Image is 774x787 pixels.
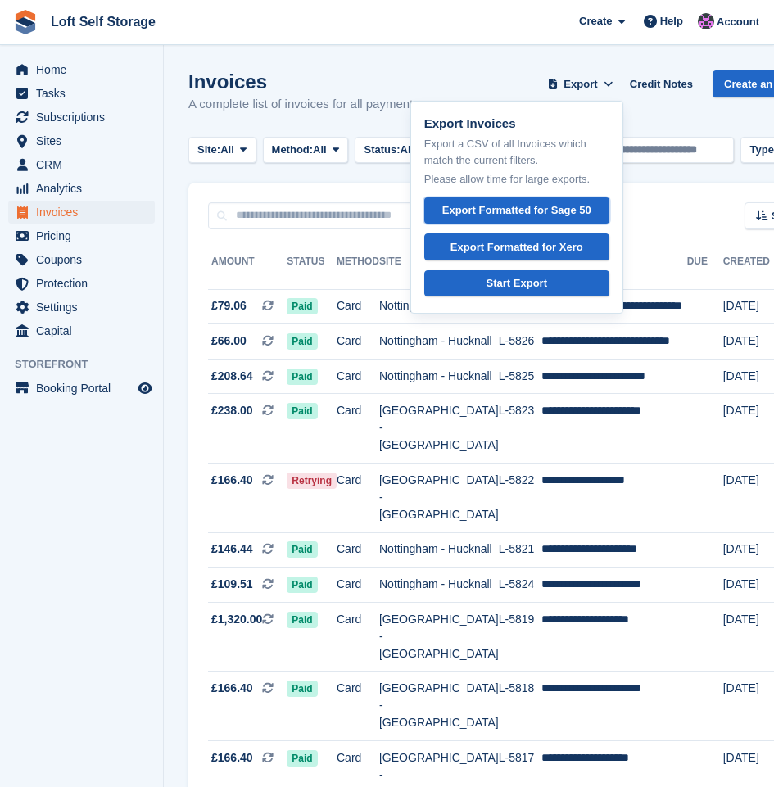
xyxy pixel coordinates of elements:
a: Credit Notes [623,70,699,97]
span: Account [717,14,759,30]
span: Coupons [36,248,134,271]
span: £238.00 [211,402,253,419]
td: [DATE] [723,289,770,324]
span: Retrying [287,473,337,489]
td: [DATE] [723,359,770,394]
span: Site: [197,142,220,158]
span: Method: [272,142,314,158]
span: Paid [287,750,317,767]
h1: Invoices [188,70,419,93]
td: L-5822 [499,464,542,533]
p: A complete list of invoices for all payments [188,95,419,114]
td: [GEOGRAPHIC_DATA] - [GEOGRAPHIC_DATA] [379,464,499,533]
img: stora-icon-8386f47178a22dfd0bd8f6a31ec36ba5ce8667c1dd55bd0f319d3a0aa187defe.svg [13,10,38,34]
span: Home [36,58,134,81]
a: menu [8,248,155,271]
button: Status: All [355,137,435,164]
button: Site: All [188,137,256,164]
td: L-5826 [499,324,542,360]
th: Status [287,249,337,290]
td: L-5819 [499,602,542,672]
span: £166.40 [211,749,253,767]
td: [DATE] [723,394,770,464]
span: All [401,142,414,158]
span: Sites [36,129,134,152]
th: Created [723,249,770,290]
a: Start Export [424,270,609,297]
a: menu [8,177,155,200]
a: menu [8,58,155,81]
td: Nottingham - Hucknall [379,359,499,394]
div: Start Export [487,275,547,292]
td: Card [337,602,379,672]
a: menu [8,129,155,152]
td: [GEOGRAPHIC_DATA] - [GEOGRAPHIC_DATA] [379,672,499,741]
td: Card [337,464,379,533]
span: £79.06 [211,297,247,314]
span: Storefront [15,356,163,373]
td: [DATE] [723,464,770,533]
span: £166.40 [211,472,253,489]
td: L-5824 [499,568,542,603]
td: Card [337,394,379,464]
td: [DATE] [723,672,770,741]
span: £1,320.00 [211,611,262,628]
p: Please allow time for large exports. [424,171,609,188]
a: menu [8,106,155,129]
a: menu [8,201,155,224]
a: menu [8,377,155,400]
div: Export Formatted for Xero [450,239,583,256]
a: menu [8,82,155,105]
span: Booking Portal [36,377,134,400]
span: Settings [36,296,134,319]
span: Create [579,13,612,29]
span: Subscriptions [36,106,134,129]
span: Paid [287,369,317,385]
td: L-5818 [499,672,542,741]
td: [GEOGRAPHIC_DATA] - [GEOGRAPHIC_DATA] [379,394,499,464]
span: All [313,142,327,158]
th: Amount [208,249,287,290]
th: Method [337,249,379,290]
a: menu [8,319,155,342]
a: Preview store [135,378,155,398]
p: Export Invoices [424,115,609,133]
span: Paid [287,577,317,593]
span: £166.40 [211,680,253,697]
td: Card [337,568,379,603]
span: Capital [36,319,134,342]
img: Amy Wright [698,13,714,29]
td: Nottingham - Hucknall [379,532,499,568]
td: Card [337,289,379,324]
span: Paid [287,298,317,314]
span: CRM [36,153,134,176]
td: Nottingham - Hucknall [379,568,499,603]
a: Export Formatted for Sage 50 [424,197,609,224]
a: menu [8,296,155,319]
button: Export [545,70,617,97]
td: [DATE] [723,324,770,360]
span: Protection [36,272,134,295]
a: menu [8,224,155,247]
td: L-5821 [499,532,542,568]
span: Paid [287,403,317,419]
td: L-5825 [499,359,542,394]
a: Loft Self Storage [44,8,162,35]
span: Help [660,13,683,29]
td: [GEOGRAPHIC_DATA] - [GEOGRAPHIC_DATA] [379,602,499,672]
span: Paid [287,681,317,697]
span: £208.64 [211,368,253,385]
td: Card [337,324,379,360]
span: Paid [287,541,317,558]
div: Export Formatted for Sage 50 [442,202,591,219]
td: [DATE] [723,532,770,568]
td: Card [337,672,379,741]
span: Paid [287,612,317,628]
a: menu [8,153,155,176]
td: Card [337,532,379,568]
td: Nottingham - Hucknall [379,324,499,360]
td: [DATE] [723,602,770,672]
span: Pricing [36,224,134,247]
th: Due [687,249,723,290]
span: £66.00 [211,332,247,350]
